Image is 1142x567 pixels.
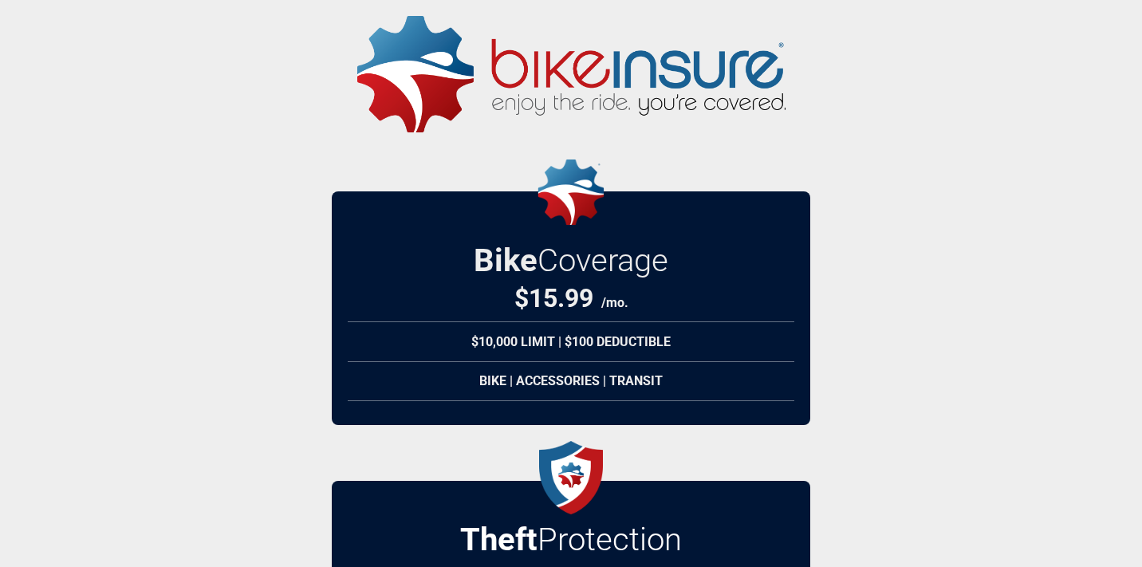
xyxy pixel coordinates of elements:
[460,521,538,558] strong: Theft
[460,521,682,558] h2: Protection
[348,321,794,362] div: $10,000 Limit | $100 Deductible
[538,242,668,279] span: Coverage
[474,242,668,279] h2: Bike
[514,283,628,313] div: $ 15.99
[348,361,794,401] div: Bike | Accessories | Transit
[601,295,628,310] span: /mo.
